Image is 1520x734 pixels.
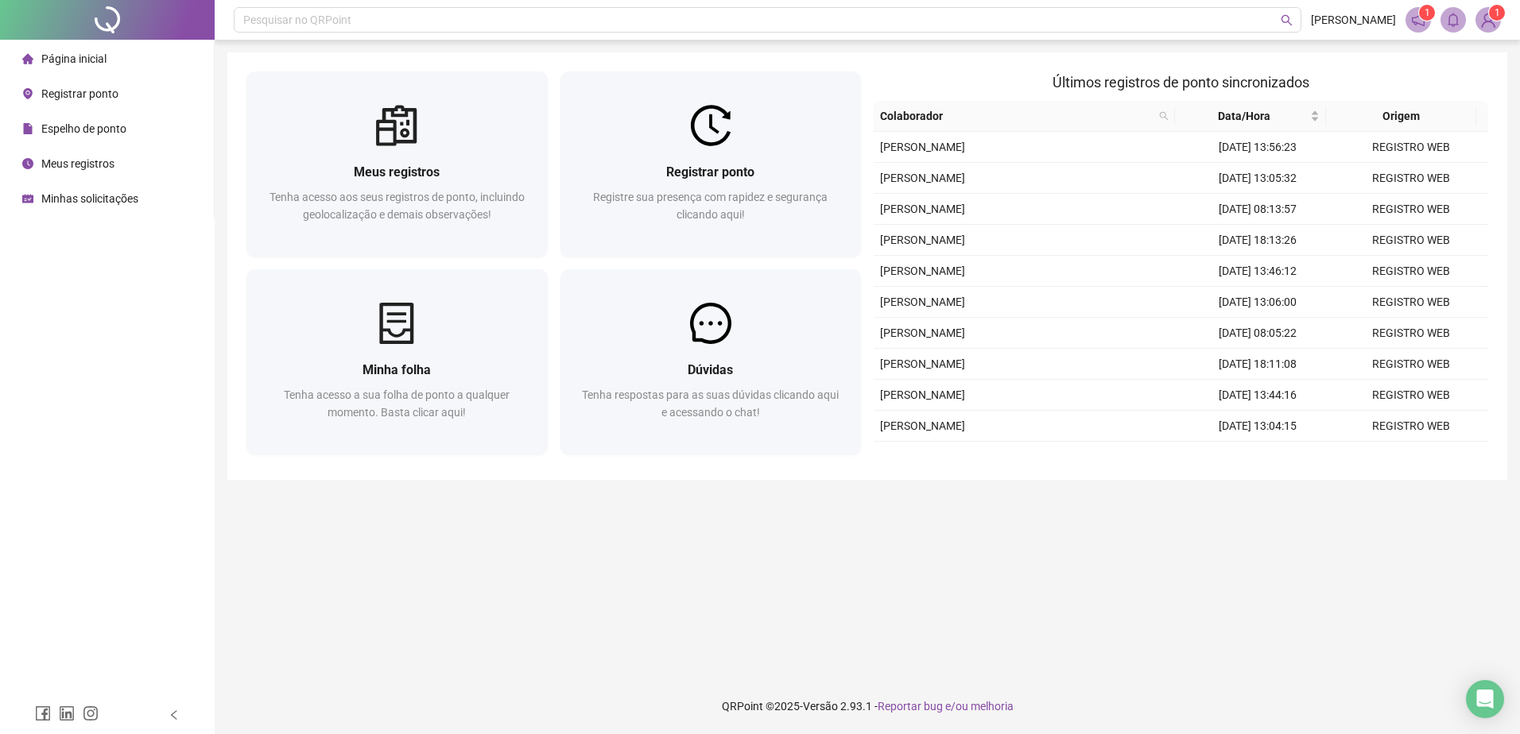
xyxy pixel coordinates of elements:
[22,193,33,204] span: schedule
[1181,318,1335,349] td: [DATE] 08:05:22
[880,141,965,153] span: [PERSON_NAME]
[41,87,118,100] span: Registrar ponto
[41,122,126,135] span: Espelho de ponto
[1181,132,1335,163] td: [DATE] 13:56:23
[880,107,1153,125] span: Colaborador
[1411,13,1425,27] span: notification
[1181,287,1335,318] td: [DATE] 13:06:00
[41,192,138,205] span: Minhas solicitações
[1326,101,1477,132] th: Origem
[1181,380,1335,411] td: [DATE] 13:44:16
[1281,14,1293,26] span: search
[666,164,754,180] span: Registrar ponto
[880,326,965,339] span: [PERSON_NAME]
[41,157,114,170] span: Meus registros
[1181,256,1335,287] td: [DATE] 13:46:12
[1335,163,1488,194] td: REGISTRO WEB
[1175,101,1326,132] th: Data/Hora
[880,234,965,246] span: [PERSON_NAME]
[880,357,965,370] span: [PERSON_NAME]
[1181,225,1335,256] td: [DATE] 18:13:26
[880,419,965,432] span: [PERSON_NAME]
[1181,349,1335,380] td: [DATE] 18:11:08
[878,700,1014,713] span: Reportar bug e/ou melhoria
[354,164,440,180] span: Meus registros
[246,269,548,454] a: Minha folhaTenha acesso a sua folha de ponto a qualquer momento. Basta clicar aqui!
[880,265,965,277] span: [PERSON_NAME]
[1053,74,1309,91] span: Últimos registros de ponto sincronizados
[1335,411,1488,442] td: REGISTRO WEB
[1156,104,1172,128] span: search
[880,388,965,401] span: [PERSON_NAME]
[803,700,838,713] span: Versão
[363,362,431,377] span: Minha folha
[1181,442,1335,473] td: [DATE] 12:38:56
[560,269,862,454] a: DúvidasTenha respostas para as suas dúvidas clicando aqui e acessando o chat!
[880,172,965,184] span: [PERSON_NAME]
[1181,107,1307,125] span: Data/Hora
[1335,194,1488,225] td: REGISTRO WEB
[1335,318,1488,349] td: REGISTRO WEB
[1335,132,1488,163] td: REGISTRO WEB
[83,705,99,721] span: instagram
[593,191,828,221] span: Registre sua presença com rapidez e segurança clicando aqui!
[1335,380,1488,411] td: REGISTRO WEB
[284,388,510,419] span: Tenha acesso a sua folha de ponto a qualquer momento. Basta clicar aqui!
[1335,256,1488,287] td: REGISTRO WEB
[1159,111,1169,121] span: search
[22,53,33,64] span: home
[169,709,180,720] span: left
[1181,411,1335,442] td: [DATE] 13:04:15
[215,678,1520,734] footer: QRPoint © 2025 - 2.93.1 -
[1476,8,1500,32] img: 89977
[1335,349,1488,380] td: REGISTRO WEB
[22,123,33,134] span: file
[1425,7,1430,18] span: 1
[582,388,839,419] span: Tenha respostas para as suas dúvidas clicando aqui e acessando o chat!
[1311,11,1396,29] span: [PERSON_NAME]
[560,71,862,257] a: Registrar pontoRegistre sua presença com rapidez e segurança clicando aqui!
[1181,194,1335,225] td: [DATE] 08:13:57
[1489,5,1505,21] sup: Atualize o seu contato no menu Meus Dados
[1446,13,1460,27] span: bell
[1466,680,1504,718] div: Open Intercom Messenger
[41,52,107,65] span: Página inicial
[35,705,51,721] span: facebook
[1419,5,1435,21] sup: 1
[59,705,75,721] span: linkedin
[1335,287,1488,318] td: REGISTRO WEB
[1181,163,1335,194] td: [DATE] 13:05:32
[22,158,33,169] span: clock-circle
[688,362,733,377] span: Dúvidas
[1335,442,1488,473] td: REGISTRO WEB
[22,88,33,99] span: environment
[880,296,965,308] span: [PERSON_NAME]
[1335,225,1488,256] td: REGISTRO WEB
[1495,7,1500,18] span: 1
[880,203,965,215] span: [PERSON_NAME]
[269,191,525,221] span: Tenha acesso aos seus registros de ponto, incluindo geolocalização e demais observações!
[246,71,548,257] a: Meus registrosTenha acesso aos seus registros de ponto, incluindo geolocalização e demais observa...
